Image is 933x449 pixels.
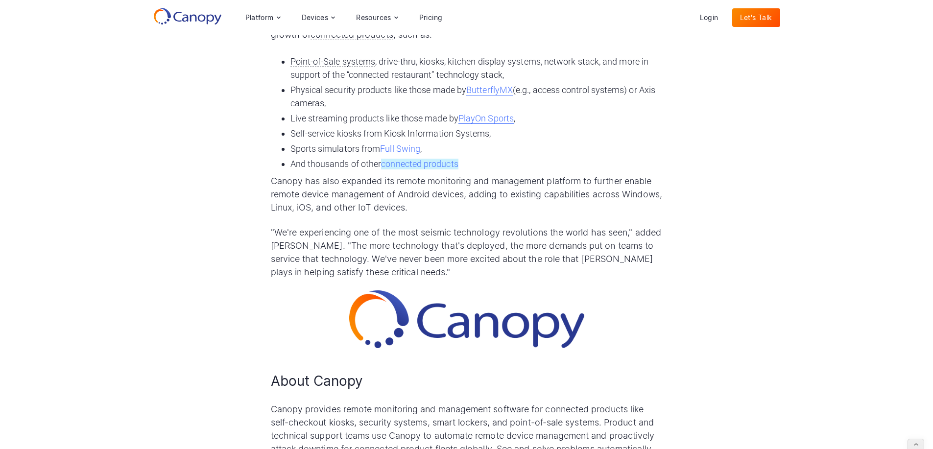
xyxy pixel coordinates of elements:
[380,143,420,154] a: Full Swing
[271,372,663,391] h2: About Canopy
[458,113,514,124] a: PlayOn Sports
[466,85,513,95] a: ButterflyMX
[290,83,663,110] li: Physical security products like those made by (e.g., access control systems) or Axis cameras,
[348,8,405,27] div: Resources
[271,174,663,214] p: Canopy has also expanded its remote monitoring and management platform to further enable remote d...
[245,14,274,21] div: Platform
[290,55,663,81] li: , drive-thru, kiosks, kitchen display systems, network stack, and more in support of the “connect...
[411,8,451,27] a: Pricing
[381,159,458,169] a: connected products
[290,157,663,170] li: And thousands of other
[271,226,663,279] p: "We're experiencing one of the most seismic technology revolutions the world has seen," added [PE...
[290,112,663,125] li: Live streaming products like those made by ,
[290,142,663,155] li: Sports simulators from ,
[732,8,780,27] a: Let's Talk
[294,8,343,27] div: Devices
[290,127,663,140] li: Self-service kiosks from Kiosk Information Systems,
[290,56,376,67] span: Point-of-Sale systems
[238,8,288,27] div: Platform
[302,14,329,21] div: Devices
[692,8,726,27] a: Login
[356,14,391,21] div: Resources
